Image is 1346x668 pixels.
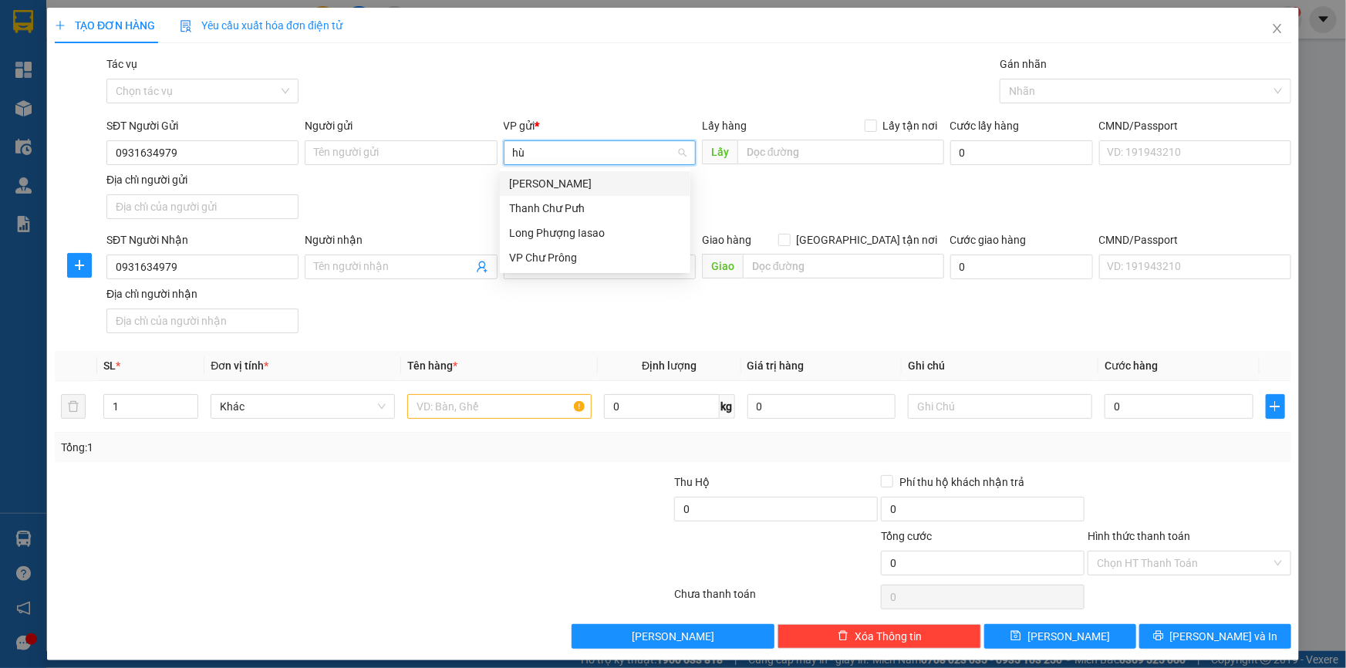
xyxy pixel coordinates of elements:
th: Ghi chú [902,351,1098,381]
span: Giá trị hàng [747,359,805,372]
span: Tổng cước [881,530,932,542]
div: VP Chư Prông [509,249,681,266]
span: [PERSON_NAME] [632,628,714,645]
button: Close [1256,8,1299,51]
div: Người gửi [305,117,497,134]
span: save [1010,630,1021,643]
span: Lấy tận nơi [877,117,944,134]
span: Phí thu hộ khách nhận trả [893,474,1031,491]
label: Cước lấy hàng [950,120,1020,132]
label: Tác vụ [106,58,137,70]
span: Khác [220,395,386,418]
input: Địa chỉ của người nhận [106,309,299,333]
span: Đơn vị tính [211,359,268,372]
span: Lấy [702,140,737,164]
span: SL [103,359,116,372]
input: 0 [747,394,896,419]
img: icon [180,20,192,32]
button: save[PERSON_NAME] [984,624,1136,649]
div: Chưa thanh toán [673,585,880,612]
label: Hình thức thanh toán [1088,530,1190,542]
div: Long Phượng Iasao [500,221,690,245]
input: Cước giao hàng [950,255,1093,279]
div: CMND/Passport [1099,231,1291,248]
span: Giao hàng [702,234,751,246]
button: [PERSON_NAME] [572,624,775,649]
span: plus [68,259,91,272]
div: VP Chư Prông [500,245,690,270]
div: Thanh Chư Pưh [509,200,681,217]
span: [GEOGRAPHIC_DATA] tận nơi [791,231,944,248]
span: printer [1153,630,1164,643]
span: kg [720,394,735,419]
input: Dọc đường [743,254,944,278]
button: plus [67,253,92,278]
div: Địa chỉ người nhận [106,285,299,302]
div: Địa chỉ người gửi [106,171,299,188]
div: Phan Đình Phùng [500,171,690,196]
span: plus [55,20,66,31]
span: Định lượng [642,359,697,372]
input: Ghi Chú [908,394,1092,419]
span: [PERSON_NAME] [1027,628,1110,645]
span: plus [1267,400,1284,413]
span: user-add [476,261,488,273]
span: Xóa Thông tin [855,628,922,645]
span: Lấy hàng [702,120,747,132]
span: TẠO ĐƠN HÀNG [55,19,155,32]
input: Cước lấy hàng [950,140,1093,165]
div: SĐT Người Gửi [106,117,299,134]
span: delete [838,630,848,643]
div: Tổng: 1 [61,439,520,456]
span: Cước hàng [1105,359,1158,372]
div: Thanh Chư Pưh [500,196,690,221]
input: Dọc đường [737,140,944,164]
div: VP gửi [504,117,696,134]
span: Thu Hộ [674,476,710,488]
input: Địa chỉ của người gửi [106,194,299,219]
span: Giao [702,254,743,278]
div: Người nhận [305,231,497,248]
div: SĐT Người Nhận [106,231,299,248]
span: Yêu cầu xuất hóa đơn điện tử [180,19,342,32]
div: Long Phượng Iasao [509,224,681,241]
span: close [1271,22,1284,35]
label: Gán nhãn [1000,58,1047,70]
button: delete [61,394,86,419]
button: plus [1266,394,1285,419]
span: [PERSON_NAME] và In [1170,628,1278,645]
div: CMND/Passport [1099,117,1291,134]
button: deleteXóa Thông tin [778,624,981,649]
div: [PERSON_NAME] [509,175,681,192]
span: Tên hàng [407,359,457,372]
input: VD: Bàn, Ghế [407,394,592,419]
label: Cước giao hàng [950,234,1027,246]
button: printer[PERSON_NAME] và In [1139,624,1291,649]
